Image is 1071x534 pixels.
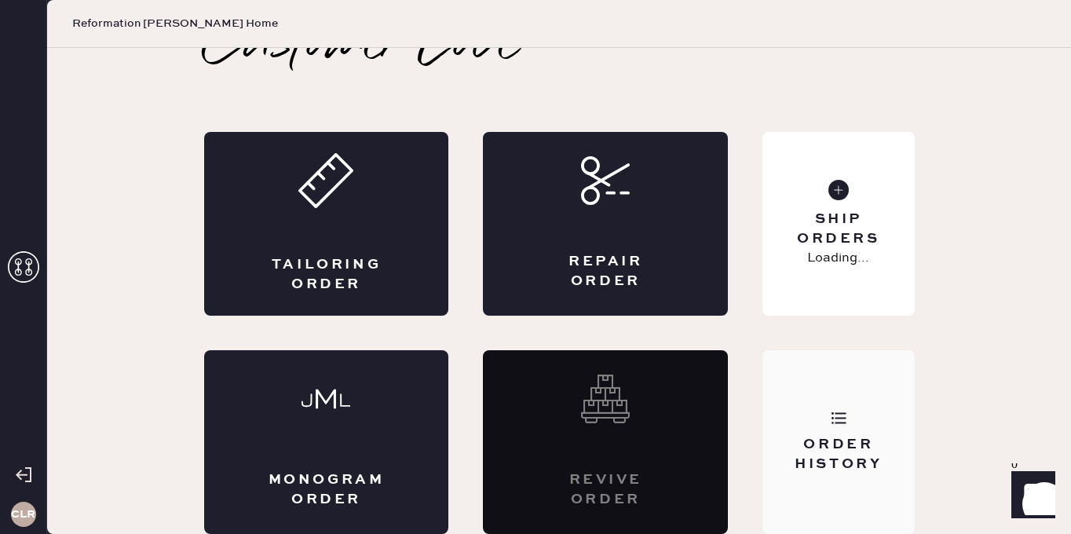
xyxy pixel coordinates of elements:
[483,350,728,534] div: Interested? Contact us at care@hemster.co
[546,252,665,291] div: Repair Order
[807,249,869,268] p: Loading...
[267,470,386,510] div: Monogram Order
[11,509,35,520] h3: CLR
[267,255,386,294] div: Tailoring Order
[204,13,519,75] h2: Customer Love
[996,463,1064,531] iframe: Front Chat
[72,16,278,31] span: Reformation [PERSON_NAME] Home
[546,470,665,510] div: Revive order
[775,210,901,249] div: Ship Orders
[775,435,901,474] div: Order History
